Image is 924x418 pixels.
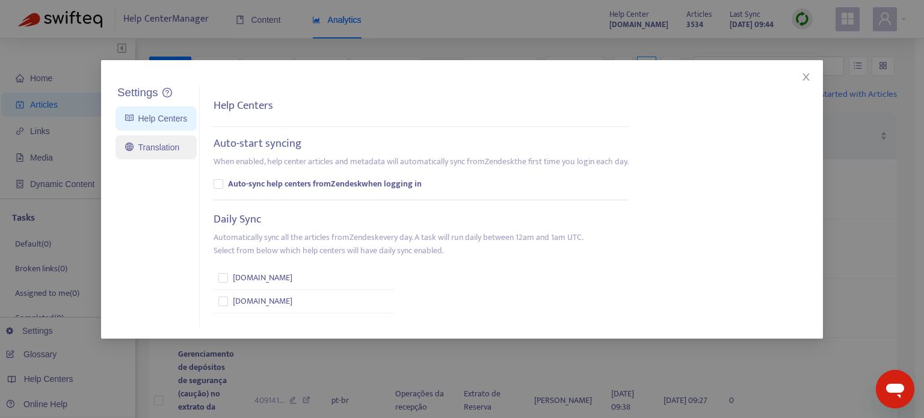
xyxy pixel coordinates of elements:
[876,370,914,408] iframe: Botón para iniciar la ventana de mensajería
[801,72,811,82] span: close
[233,295,292,308] span: [DOMAIN_NAME]
[214,155,629,168] p: When enabled, help center articles and metadata will automatically sync from Zendesk the first ti...
[117,86,158,100] h5: Settings
[214,213,261,227] h5: Daily Sync
[125,143,179,152] a: Translation
[214,231,584,257] p: Automatically sync all the articles from Zendesk every day. A task will run daily between 12am an...
[162,88,172,97] span: question-circle
[214,137,301,151] h5: Auto-start syncing
[214,99,273,113] h5: Help Centers
[125,114,187,123] a: Help Centers
[228,177,422,191] b: Auto-sync help centers from Zendesk when logging in
[799,70,813,84] button: Close
[233,271,292,284] span: [DOMAIN_NAME]
[162,88,172,98] a: question-circle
